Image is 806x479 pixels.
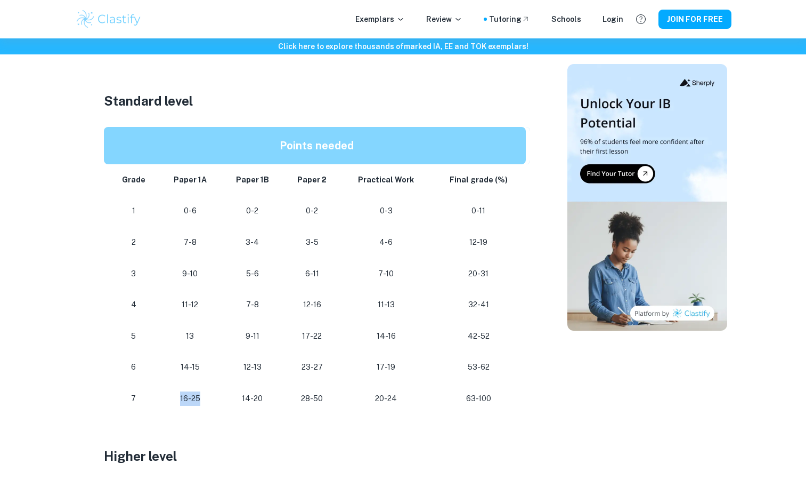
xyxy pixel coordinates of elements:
[292,360,332,374] p: 23-27
[292,329,332,344] p: 17-22
[440,204,517,218] p: 0-11
[230,329,275,344] p: 9-11
[358,175,414,184] strong: Practical Work
[450,175,508,184] strong: Final grade (%)
[426,13,462,25] p: Review
[168,267,213,281] p: 9-10
[349,360,423,374] p: 17-19
[168,392,213,406] p: 16-25
[230,392,275,406] p: 14-20
[117,329,151,344] p: 5
[603,13,623,25] a: Login
[230,360,275,374] p: 12-13
[292,392,332,406] p: 28-50
[292,204,332,218] p: 0-2
[104,446,530,466] h3: Higher level
[168,204,213,218] p: 0-6
[297,175,327,184] strong: Paper 2
[440,329,517,344] p: 42-52
[567,64,727,331] img: Thumbnail
[349,235,423,250] p: 4-6
[2,41,804,52] h6: Click here to explore thousands of marked IA, EE and TOK exemplars !
[122,175,145,184] strong: Grade
[349,392,423,406] p: 20-24
[632,10,650,28] button: Help and Feedback
[230,235,275,250] p: 3-4
[658,10,731,29] button: JOIN FOR FREE
[440,235,517,250] p: 12-19
[168,360,213,374] p: 14-15
[117,204,151,218] p: 1
[168,235,213,250] p: 7-8
[236,175,269,184] strong: Paper 1B
[440,360,517,374] p: 53-62
[174,175,207,184] strong: Paper 1A
[349,329,423,344] p: 14-16
[168,329,213,344] p: 13
[230,298,275,312] p: 7-8
[117,298,151,312] p: 4
[230,267,275,281] p: 5-6
[551,13,581,25] a: Schools
[292,267,332,281] p: 6-11
[489,13,530,25] a: Tutoring
[168,298,213,312] p: 11-12
[280,139,354,152] strong: Points needed
[75,9,143,30] img: Clastify logo
[117,392,151,406] p: 7
[349,298,423,312] p: 11-13
[440,392,517,406] p: 63-100
[230,204,275,218] p: 0-2
[440,298,517,312] p: 32-41
[104,91,530,110] h3: Standard level
[292,235,332,250] p: 3-5
[349,204,423,218] p: 0-3
[292,298,332,312] p: 12-16
[355,13,405,25] p: Exemplars
[349,267,423,281] p: 7-10
[117,267,151,281] p: 3
[117,235,151,250] p: 2
[117,360,151,374] p: 6
[440,267,517,281] p: 20-31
